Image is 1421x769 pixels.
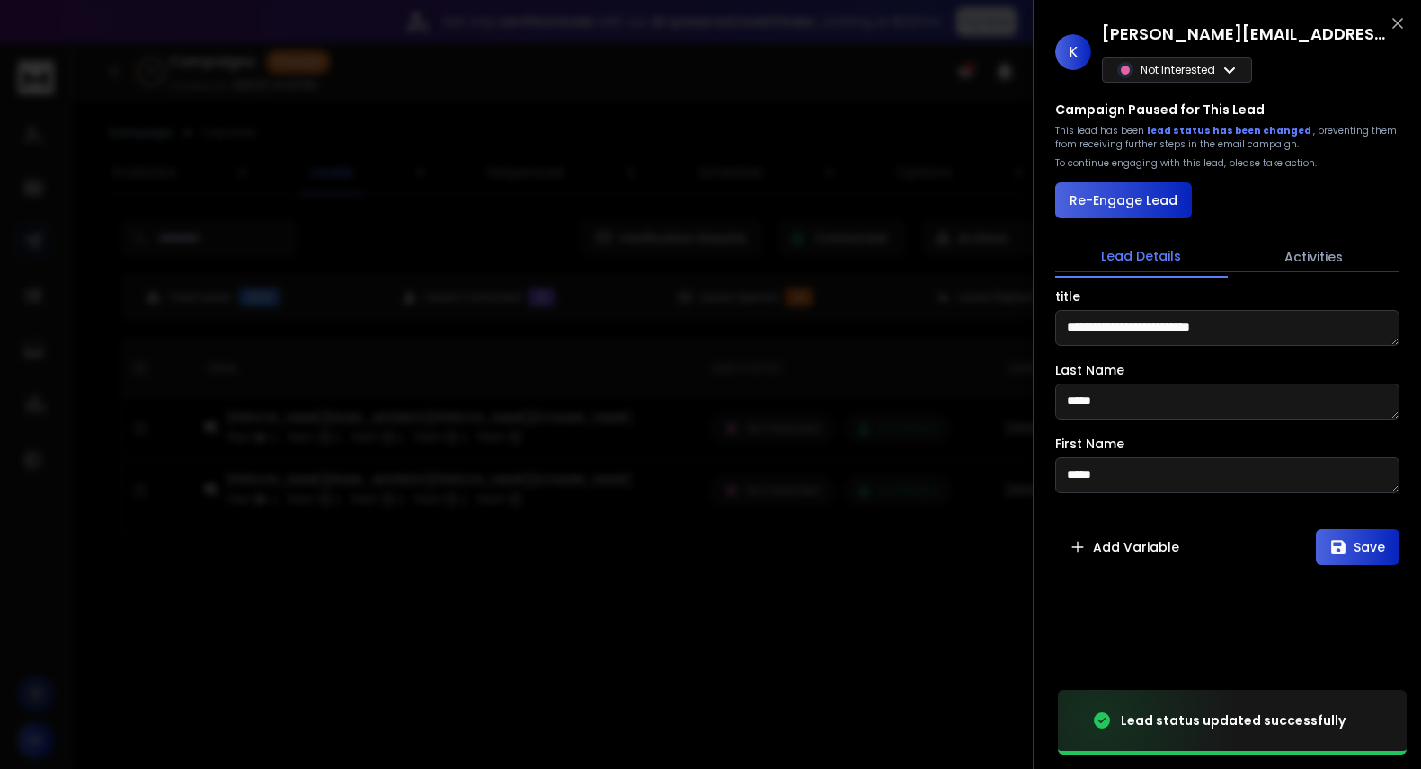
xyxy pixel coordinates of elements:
h3: Campaign Paused for This Lead [1055,101,1265,119]
label: First Name [1055,438,1124,450]
div: Lead status updated successfully [1121,712,1346,729]
div: This lead has been , preventing them from receiving further steps in the email campaign. [1055,124,1399,151]
span: K [1055,34,1091,70]
button: Re-Engage Lead [1055,182,1192,218]
button: Add Variable [1055,529,1194,565]
button: Lead Details [1055,236,1228,278]
button: Save [1316,529,1399,565]
h1: [PERSON_NAME][EMAIL_ADDRESS][PERSON_NAME][DOMAIN_NAME] [1102,22,1390,47]
p: To continue engaging with this lead, please take action. [1055,156,1317,170]
label: Last Name [1055,364,1124,376]
p: Not Interested [1141,63,1215,77]
label: title [1055,290,1080,303]
span: lead status has been changed [1147,124,1313,137]
button: Activities [1228,237,1400,277]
